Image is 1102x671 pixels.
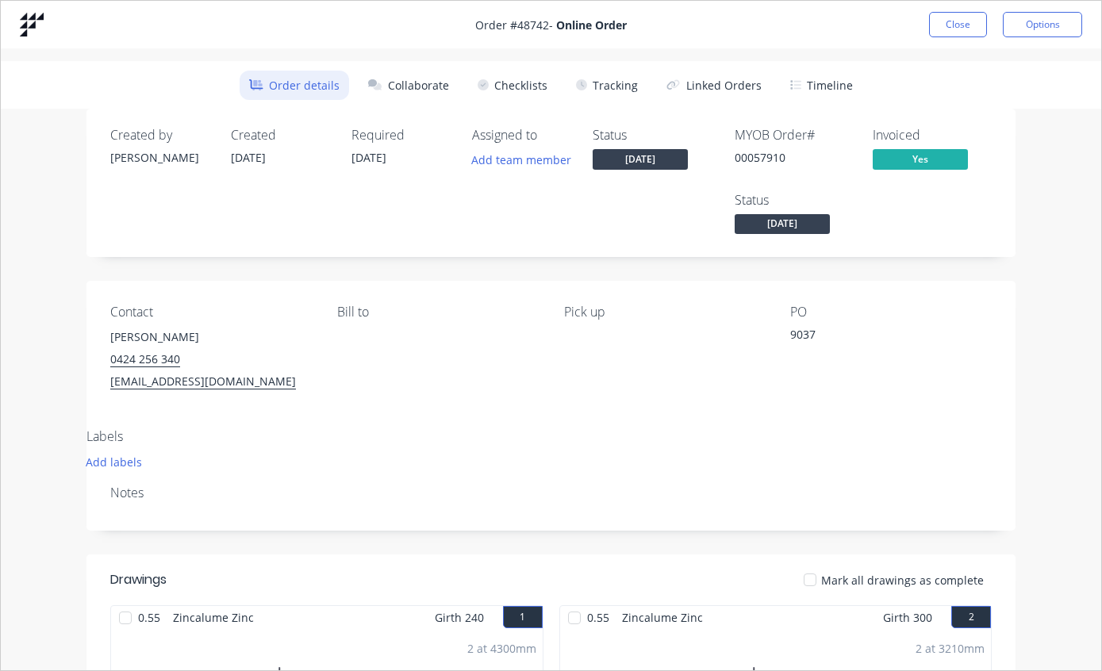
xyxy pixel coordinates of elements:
div: Required [351,128,447,143]
span: [DATE] [735,214,830,234]
div: Drawings [110,570,167,589]
button: Close [929,12,987,37]
div: 9037 [790,326,989,348]
div: Status [593,128,688,143]
div: [PERSON_NAME] [110,326,312,348]
div: Created by [110,128,205,143]
div: [PERSON_NAME] [110,149,205,166]
button: Add team member [472,149,580,171]
span: [DATE] [593,149,688,169]
button: Collaborate [359,71,459,100]
button: Add team member [463,149,580,171]
button: Options [1003,12,1082,37]
button: Add labels [78,451,151,473]
div: [PERSON_NAME]0424 256 340[EMAIL_ADDRESS][DOMAIN_NAME] [110,326,312,393]
button: Linked Orders [657,71,771,100]
div: 00057910 [735,149,854,166]
div: 2 at 3210mm [916,640,985,657]
button: [DATE] [735,214,830,238]
div: 2 at 4300mm [467,640,536,657]
div: Notes [110,485,992,500]
div: Created [231,128,326,143]
button: 1 [503,606,543,628]
span: Order # 48742 - [475,17,627,33]
div: Invoiced [873,128,992,143]
div: Contact [110,305,312,320]
span: Yes [873,149,968,169]
button: Checklists [468,71,557,100]
span: Zincalume Zinc [616,606,727,634]
span: [DATE] [231,150,266,165]
button: 2 [951,606,991,628]
div: Status [735,193,854,208]
button: Order details [240,71,349,100]
div: Pick up [564,305,766,320]
div: Bill to [337,305,539,320]
div: MYOB Order # [735,128,854,143]
span: [DATE] [351,150,386,165]
button: Timeline [781,71,862,100]
span: 0.55 [132,606,167,634]
span: 0.55 [581,606,616,634]
span: Girth 300 [883,606,932,629]
div: PO [790,305,992,320]
strong: Online Order [556,17,627,33]
span: Zincalume Zinc [167,606,278,634]
div: Assigned to [472,128,567,143]
button: [DATE] [593,149,688,173]
button: Tracking [566,71,647,100]
span: Mark all drawings as complete [821,572,984,589]
div: Labels [86,429,459,444]
img: Factory [20,13,44,36]
span: Girth 240 [435,606,484,629]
